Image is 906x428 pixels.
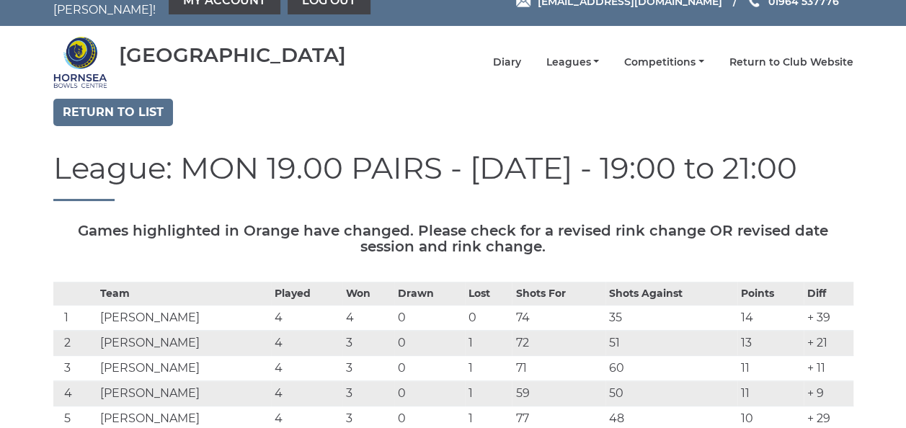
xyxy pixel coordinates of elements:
[465,282,512,306] th: Lost
[465,381,512,406] td: 1
[271,331,342,356] td: 4
[53,331,97,356] td: 2
[342,306,394,331] td: 4
[97,306,271,331] td: [PERSON_NAME]
[737,356,804,381] td: 11
[97,282,271,306] th: Team
[342,356,394,381] td: 3
[512,381,605,406] td: 59
[119,44,346,66] div: [GEOGRAPHIC_DATA]
[394,306,465,331] td: 0
[97,331,271,356] td: [PERSON_NAME]
[729,55,853,69] a: Return to Club Website
[737,381,804,406] td: 11
[271,282,342,306] th: Played
[512,306,605,331] td: 74
[624,55,704,69] a: Competitions
[271,356,342,381] td: 4
[512,356,605,381] td: 71
[394,282,465,306] th: Drawn
[271,381,342,406] td: 4
[97,356,271,381] td: [PERSON_NAME]
[804,331,853,356] td: + 21
[394,331,465,356] td: 0
[512,282,605,306] th: Shots For
[804,381,853,406] td: + 9
[53,306,97,331] td: 1
[804,282,853,306] th: Diff
[737,306,804,331] td: 14
[804,306,853,331] td: + 39
[53,223,853,254] h5: Games highlighted in Orange have changed. Please check for a revised rink change OR revised date ...
[394,356,465,381] td: 0
[394,381,465,406] td: 0
[465,331,512,356] td: 1
[53,356,97,381] td: 3
[737,331,804,356] td: 13
[605,381,737,406] td: 50
[53,381,97,406] td: 4
[605,331,737,356] td: 51
[512,331,605,356] td: 72
[53,99,173,126] a: Return to list
[804,356,853,381] td: + 11
[605,306,737,331] td: 35
[605,356,737,381] td: 60
[53,151,853,201] h1: League: MON 19.00 PAIRS - [DATE] - 19:00 to 21:00
[465,306,512,331] td: 0
[342,331,394,356] td: 3
[271,306,342,331] td: 4
[605,282,737,306] th: Shots Against
[546,55,599,69] a: Leagues
[342,282,394,306] th: Won
[97,381,271,406] td: [PERSON_NAME]
[53,35,107,89] img: Hornsea Bowls Centre
[492,55,520,69] a: Diary
[737,282,804,306] th: Points
[342,381,394,406] td: 3
[465,356,512,381] td: 1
